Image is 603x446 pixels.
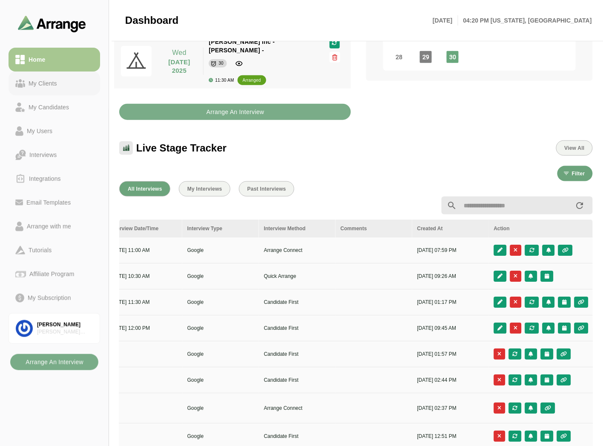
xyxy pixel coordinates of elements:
[161,58,198,75] p: [DATE] 2025
[119,104,351,120] button: Arrange An Interview
[187,324,254,332] p: Google
[417,324,484,332] p: [DATE] 09:45 AM
[23,197,74,208] div: Email Templates
[417,272,484,280] p: [DATE] 09:26 AM
[9,238,100,262] a: Tutorials
[264,404,330,412] p: Arrange Connect
[264,376,330,384] p: Candidate First
[243,76,261,85] div: arranged
[264,350,330,358] p: Candidate First
[9,313,100,344] a: [PERSON_NAME][PERSON_NAME] Associates
[187,186,222,192] span: My Interviews
[25,354,83,370] b: Arrange An Interview
[127,186,162,192] span: All Interviews
[264,225,330,232] div: Interview Method
[187,298,254,306] p: Google
[10,354,98,370] button: Arrange An Interview
[111,246,177,254] p: [DATE] 11:00 AM
[9,119,100,143] a: My Users
[417,432,484,440] p: [DATE] 12:51 PM
[458,15,592,26] p: 04:20 PM [US_STATE], [GEOGRAPHIC_DATA]
[264,298,330,306] p: Candidate First
[187,432,254,440] p: Google
[111,225,177,232] div: Interview Date/Time
[447,51,459,63] span: Tuesday, September 30, 2025
[119,181,170,197] button: All Interviews
[23,126,56,136] div: My Users
[417,350,484,358] p: [DATE] 01:57 PM
[494,225,589,232] div: Action
[206,104,264,120] b: Arrange An Interview
[24,293,75,303] div: My Subscription
[9,286,100,310] a: My Subscription
[179,181,230,197] button: My Interviews
[264,432,330,440] p: Candidate First
[571,171,585,177] span: Filter
[247,186,286,192] span: Past Interviews
[264,246,330,254] p: Arrange Connect
[136,142,227,154] span: Live Stage Tracker
[18,15,86,32] img: arrangeai-name-small-logo.4d2b8aee.svg
[23,221,75,232] div: Arrange with me
[161,48,198,58] p: Wed
[417,404,484,412] p: [DATE] 02:37 PM
[564,145,585,151] span: View All
[417,225,484,232] div: Created At
[575,200,585,211] i: appended action
[393,51,405,63] span: Sunday, September 28, 2025
[9,214,100,238] a: Arrange with me
[25,245,55,255] div: Tutorials
[187,225,254,232] div: Interview Type
[37,329,93,336] div: [PERSON_NAME] Associates
[187,404,254,412] p: Google
[264,324,330,332] p: Candidate First
[9,143,100,167] a: Interviews
[9,167,100,191] a: Integrations
[26,269,78,279] div: Affiliate Program
[26,150,60,160] div: Interviews
[9,191,100,214] a: Email Templates
[111,272,177,280] p: [DATE] 10:30 AM
[557,166,593,181] button: Filter
[125,14,178,27] span: Dashboard
[25,54,49,65] div: Home
[433,15,458,26] p: [DATE]
[187,246,254,254] p: Google
[187,272,254,280] p: Google
[209,78,234,83] div: 11:30 AM
[9,262,100,286] a: Affiliate Program
[420,51,432,63] span: Monday, September 29, 2025
[9,71,100,95] a: My Clients
[121,46,152,77] img: pwa-512x512.png
[239,181,294,197] button: Past Interviews
[9,95,100,119] a: My Candidates
[556,140,593,156] button: View All
[341,225,407,232] div: Comments
[417,376,484,384] p: [DATE] 02:44 PM
[187,350,254,358] p: Google
[26,174,64,184] div: Integrations
[111,298,177,306] p: [DATE] 11:30 AM
[264,272,330,280] p: Quick Arrange
[25,102,72,112] div: My Candidates
[187,376,254,384] p: Google
[218,59,224,68] div: 30
[417,298,484,306] p: [DATE] 01:17 PM
[9,48,100,71] a: Home
[37,321,93,329] div: [PERSON_NAME]
[417,246,484,254] p: [DATE] 07:59 PM
[25,78,60,89] div: My Clients
[111,324,177,332] p: [DATE] 12:00 PM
